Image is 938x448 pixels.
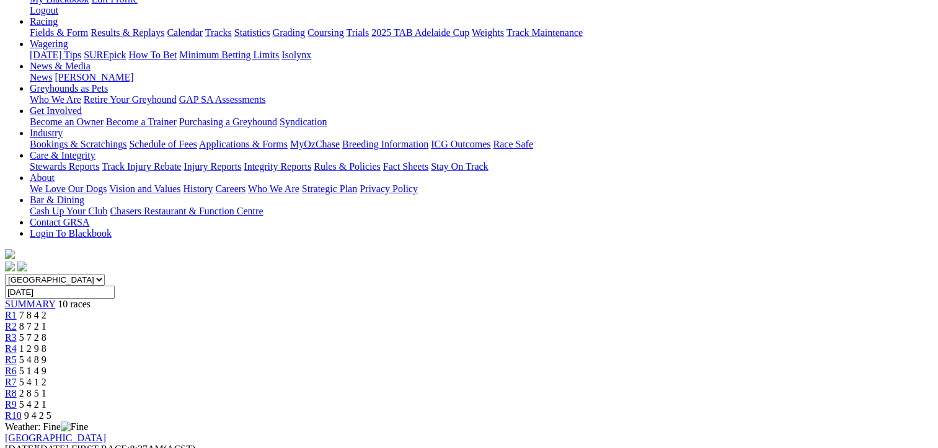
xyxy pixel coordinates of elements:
a: Isolynx [281,50,311,60]
a: R10 [5,410,22,421]
a: Schedule of Fees [129,139,197,149]
a: Minimum Betting Limits [179,50,279,60]
div: Wagering [30,50,933,61]
a: [PERSON_NAME] [55,72,133,82]
a: Tracks [205,27,232,38]
a: Logout [30,5,58,15]
a: Weights [472,27,504,38]
a: Care & Integrity [30,150,95,160]
a: SUMMARY [5,299,55,309]
a: Cash Up Your Club [30,206,107,216]
a: R5 [5,354,17,365]
span: 5 4 1 2 [19,377,46,387]
a: R2 [5,321,17,332]
span: 2 8 5 1 [19,388,46,398]
a: Stay On Track [431,161,488,172]
a: Greyhounds as Pets [30,83,108,94]
a: R6 [5,366,17,376]
a: R4 [5,343,17,354]
a: History [183,183,213,194]
a: Applications & Forms [199,139,288,149]
a: R8 [5,388,17,398]
a: Bookings & Scratchings [30,139,126,149]
a: Trials [346,27,369,38]
a: About [30,172,55,183]
a: News [30,72,52,82]
span: 1 2 9 8 [19,343,46,354]
a: Stewards Reports [30,161,99,172]
div: News & Media [30,72,933,83]
img: facebook.svg [5,261,15,271]
a: ICG Outcomes [431,139,490,149]
div: Get Involved [30,116,933,128]
a: Integrity Reports [244,161,311,172]
a: Results & Replays [91,27,164,38]
a: Racing [30,16,58,27]
a: Get Involved [30,105,82,116]
a: We Love Our Dogs [30,183,107,194]
div: Racing [30,27,933,38]
div: About [30,183,933,195]
a: 2025 TAB Adelaide Cup [371,27,469,38]
a: Fields & Form [30,27,88,38]
a: GAP SA Assessments [179,94,266,105]
a: Become a Trainer [106,116,177,127]
a: R7 [5,377,17,387]
a: Race Safe [493,139,533,149]
a: How To Bet [129,50,177,60]
div: Bar & Dining [30,206,933,217]
a: Who We Are [30,94,81,105]
a: [GEOGRAPHIC_DATA] [5,433,106,443]
a: [DATE] Tips [30,50,81,60]
img: twitter.svg [17,261,27,271]
a: Purchasing a Greyhound [179,116,277,127]
a: Rules & Policies [314,161,381,172]
span: 5 4 2 1 [19,399,46,410]
a: R9 [5,399,17,410]
span: 5 4 8 9 [19,354,46,365]
span: 5 1 4 9 [19,366,46,376]
a: Coursing [308,27,344,38]
a: Wagering [30,38,68,49]
a: Retire Your Greyhound [84,94,177,105]
a: Vision and Values [109,183,180,194]
a: Track Injury Rebate [102,161,181,172]
a: Statistics [234,27,270,38]
a: Grading [273,27,305,38]
span: 5 7 2 8 [19,332,46,343]
a: Privacy Policy [360,183,418,194]
a: Fact Sheets [383,161,428,172]
a: Who We Are [248,183,299,194]
a: Chasers Restaurant & Function Centre [110,206,263,216]
a: Login To Blackbook [30,228,112,239]
a: Breeding Information [342,139,428,149]
img: Fine [61,421,88,433]
div: Industry [30,139,933,150]
a: R1 [5,310,17,320]
a: Syndication [280,116,327,127]
div: Care & Integrity [30,161,933,172]
a: Contact GRSA [30,217,89,227]
a: MyOzChase [290,139,340,149]
span: 7 8 4 2 [19,310,46,320]
span: 10 races [58,299,91,309]
a: Become an Owner [30,116,104,127]
a: Industry [30,128,63,138]
a: Calendar [167,27,203,38]
a: Bar & Dining [30,195,84,205]
a: R3 [5,332,17,343]
input: Select date [5,286,115,299]
span: 9 4 2 5 [24,410,51,421]
img: logo-grsa-white.png [5,249,15,259]
a: SUREpick [84,50,126,60]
